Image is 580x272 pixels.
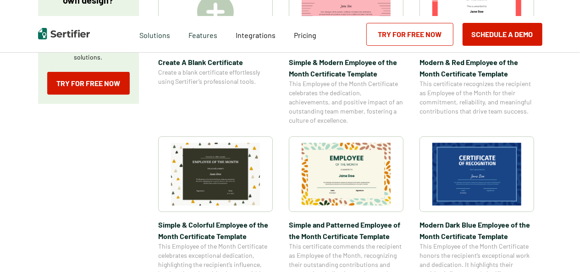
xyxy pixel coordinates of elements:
[294,31,316,39] span: Pricing
[158,68,273,86] span: Create a blank certificate effortlessly using Sertifier’s professional tools.
[289,79,403,125] span: This Employee of the Month Certificate celebrates the dedication, achievements, and positive impa...
[158,219,273,242] span: Simple & Colorful Employee of the Month Certificate Template
[420,56,534,79] span: Modern & Red Employee of the Month Certificate Template
[171,143,260,206] img: Simple & Colorful Employee of the Month Certificate Template
[302,143,391,206] img: Simple and Patterned Employee of the Month Certificate Template
[158,56,273,68] span: Create A Blank Certificate
[294,28,316,40] a: Pricing
[420,79,534,116] span: This certificate recognizes the recipient as Employee of the Month for their commitment, reliabil...
[139,28,170,40] span: Solutions
[188,28,217,40] span: Features
[366,23,453,46] a: Try for Free Now
[432,143,521,206] img: Modern Dark Blue Employee of the Month Certificate Template
[236,28,276,40] a: Integrations
[420,219,534,242] span: Modern Dark Blue Employee of the Month Certificate Template
[236,31,276,39] span: Integrations
[289,219,403,242] span: Simple and Patterned Employee of the Month Certificate Template
[38,28,90,39] img: Sertifier | Digital Credentialing Platform
[289,56,403,79] span: Simple & Modern Employee of the Month Certificate Template
[47,72,130,95] a: Try for Free Now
